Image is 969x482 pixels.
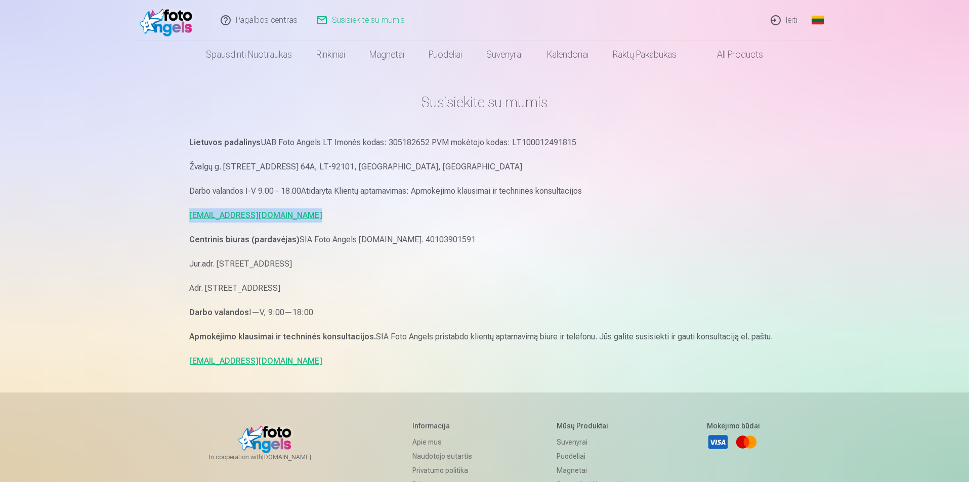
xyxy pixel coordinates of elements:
p: UAB Foto Angels LT Imonės kodas: 305182652 PVM mokėtojo kodas: LT100012491815 [189,136,780,150]
a: Puodeliai [557,449,630,463]
a: Raktų pakabukas [601,40,689,69]
h5: Mokėjimo būdai [707,421,760,431]
h1: Susisiekite su mumis [189,93,780,111]
p: Adr. [STREET_ADDRESS] [189,281,780,295]
p: SIA Foto Angels pristabdo klientų aptarnavimą biure ir telefonu. Jūs galite susisiekti ir gauti k... [189,330,780,344]
a: [EMAIL_ADDRESS][DOMAIN_NAME] [189,210,322,220]
strong: Lietuvos padalinys [189,138,261,147]
a: Magnetai [557,463,630,477]
a: Visa [707,431,729,453]
p: I—V, 9:00—18:00 [189,305,780,320]
strong: Darbo valandos [189,308,249,317]
a: Mastercard [735,431,757,453]
span: In cooperation with [209,453,335,461]
strong: Centrinis biuras (pardavėjas) [189,235,300,244]
a: Naudotojo sutartis [412,449,480,463]
a: [EMAIL_ADDRESS][DOMAIN_NAME] [189,356,322,366]
a: Magnetai [357,40,416,69]
a: [DOMAIN_NAME] [262,453,335,461]
strong: Apmokėjimo klausimai ir techninės konsultacijos. [189,332,376,341]
a: Puodeliai [416,40,474,69]
a: Kalendoriai [535,40,601,69]
a: Privatumo politika [412,463,480,477]
h5: Mūsų produktai [557,421,630,431]
a: All products [689,40,775,69]
a: Apie mus [412,435,480,449]
img: /fa2 [140,4,198,36]
a: Suvenyrai [474,40,535,69]
p: Žvalgų g. [STREET_ADDRESS] 64A, LT-92101, [GEOGRAPHIC_DATA], [GEOGRAPHIC_DATA] [189,160,780,174]
a: Suvenyrai [557,435,630,449]
h5: Informacija [412,421,480,431]
a: Spausdinti nuotraukas [194,40,304,69]
p: SIA Foto Angels [DOMAIN_NAME]. 40103901591 [189,233,780,247]
p: Darbo valandos I-V 9.00 - 18.00Atidaryta Klientų aptarnavimas: Apmokėjimo klausimai ir techninės ... [189,184,780,198]
a: Rinkiniai [304,40,357,69]
p: Jur.adr. [STREET_ADDRESS] [189,257,780,271]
